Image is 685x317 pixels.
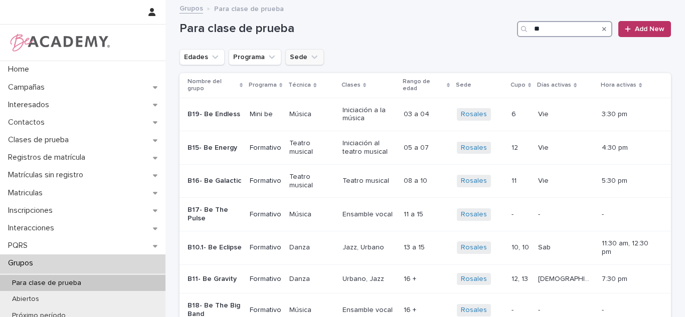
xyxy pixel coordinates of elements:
p: Teatro musical [289,173,334,190]
p: B19- Be Endless [188,110,242,119]
a: Rosales [461,306,487,314]
p: B11- Be Gravity [188,275,242,283]
p: 5:30 pm [602,177,655,185]
span: Add New [635,26,664,33]
p: 4:30 pm [602,144,655,152]
p: Hora activas [601,80,636,91]
a: Grupos [180,2,203,14]
p: 11:30 am, 12:30 pm [602,239,655,256]
p: 12 [511,142,520,152]
p: Home [4,65,37,74]
p: Para clase de prueba [4,279,89,287]
p: - [511,208,516,219]
p: - [538,304,542,314]
p: Programa [249,80,277,91]
img: WPrjXfSUmiLcdUfaYY4Q [8,33,111,53]
p: Cupo [510,80,526,91]
p: Interesados [4,100,57,110]
p: Iniciación a la música [342,106,396,123]
a: Rosales [461,144,487,152]
p: Contactos [4,118,53,127]
p: Música [289,306,334,314]
p: - [602,210,655,219]
p: Iniciación al teatro musical [342,139,396,156]
p: 7:30 pm [602,275,655,283]
p: Inscripciones [4,206,61,215]
a: Rosales [461,275,487,283]
a: Rosales [461,210,487,219]
p: Teatro musical [289,139,334,156]
p: Danza [289,243,334,252]
p: Técnica [288,80,311,91]
p: Nombre del grupo [188,76,237,95]
p: B10.1- Be Eclipse [188,243,242,252]
p: Vie [538,108,551,119]
p: 16 + [404,304,418,314]
tr: B10.1- Be EclipseFormativoDanzaJazz, Urbano13 a 1513 a 15 Rosales 10, 1010, 10 SabSab 11:30 am, 1... [180,231,671,264]
p: 03 a 04 [404,108,431,119]
p: - [602,306,655,314]
p: Registros de matrícula [4,153,93,162]
p: Clases [341,80,361,91]
p: Música [289,210,334,219]
p: 12, 13 [511,273,530,283]
p: Formativo [250,243,281,252]
p: Música [289,110,334,119]
p: Formativo [250,144,281,152]
p: Grupos [4,258,41,268]
p: Clases de prueba [4,135,77,145]
input: Search [517,21,612,37]
h1: Para clase de prueba [180,22,513,36]
p: Matriculas [4,188,51,198]
tr: B17- Be The PulseFormativoMúsicaEnsamble vocal11 a 1511 a 15 Rosales -- -- - [180,198,671,231]
p: Urbano, Jazz [342,275,396,283]
p: Rango de edad [403,76,444,95]
p: Teatro musical [342,177,396,185]
button: Sede [285,49,324,65]
p: B15- Be Energy [188,144,242,152]
button: Programa [229,49,281,65]
p: Abiertos [4,295,47,303]
p: 13 a 15 [404,241,427,252]
a: Rosales [461,110,487,119]
p: - [511,304,516,314]
a: Rosales [461,243,487,252]
p: Formativo [250,306,281,314]
a: Rosales [461,177,487,185]
p: Campañas [4,83,53,92]
p: Para clase de prueba [214,3,284,14]
p: Ensamble vocal [342,210,396,219]
p: Ensamble vocal [342,306,396,314]
p: 3:30 pm [602,110,655,119]
p: 11 a 15 [404,208,425,219]
p: 6 [511,108,518,119]
p: 08 a 10 [404,175,429,185]
p: Sede [456,80,471,91]
p: 16 + [404,273,418,283]
p: Formativo [250,210,281,219]
p: Danza [289,275,334,283]
button: Edades [180,49,225,65]
p: Sab [538,241,553,252]
p: B16- Be Galactic [188,177,242,185]
p: Mini be [250,110,281,119]
tr: B16- Be GalacticFormativoTeatro musicalTeatro musical08 a 1008 a 10 Rosales 1111 VieVie 5:30 pm [180,164,671,198]
p: Días activas [537,80,571,91]
tr: B11- Be GravityFormativoDanzaUrbano, Jazz16 +16 + Rosales 12, 1312, 13 [DEMOGRAPHIC_DATA], Mar[DE... [180,264,671,293]
p: 11 [511,175,519,185]
p: Formativo [250,275,281,283]
a: Add New [618,21,671,37]
p: - [538,208,542,219]
tr: B15- Be EnergyFormativoTeatro musicalIniciación al teatro musical05 a 0705 a 07 Rosales 1212 VieV... [180,131,671,165]
p: PQRS [4,241,36,250]
p: Jazz, Urbano [342,243,396,252]
tr: B19- Be EndlessMini beMúsicaIniciación a la música03 a 0403 a 04 Rosales 66 VieVie 3:30 pm [180,98,671,131]
p: Formativo [250,177,281,185]
p: [DEMOGRAPHIC_DATA], Mar [538,273,596,283]
p: Interacciones [4,223,62,233]
p: Vie [538,142,551,152]
p: B17- Be The Pulse [188,206,242,223]
p: Vie [538,175,551,185]
p: 10, 10 [511,241,531,252]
